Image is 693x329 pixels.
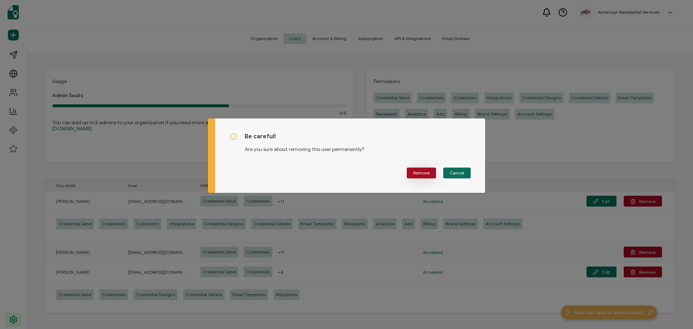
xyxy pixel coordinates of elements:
[657,294,693,329] iframe: Chat Widget
[245,140,471,153] p: Are you sure about removing this user permanently?
[407,168,436,178] button: Remove
[413,171,430,175] span: Remove
[450,171,464,175] span: Cancel
[208,118,485,193] div: dialog
[245,133,471,140] h5: Be careful!
[443,168,471,178] button: Cancel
